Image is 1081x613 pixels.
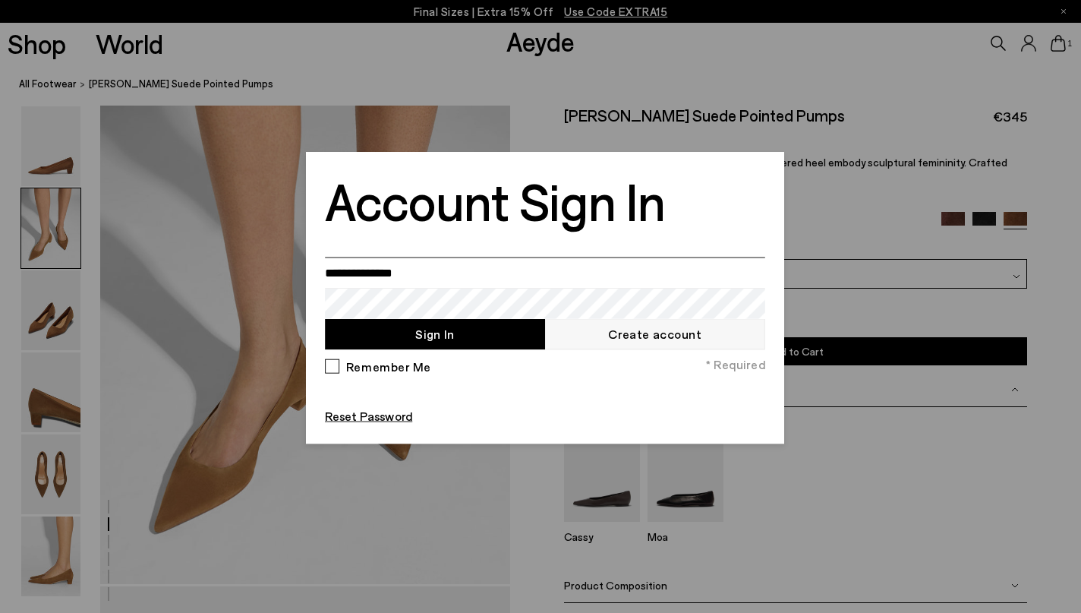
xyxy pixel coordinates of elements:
a: Reset Password [325,408,412,423]
button: Sign In [325,319,545,350]
h2: Account Sign In [325,173,665,228]
a: Create account [545,319,765,350]
label: Remember Me [342,359,431,372]
span: * Required [706,356,765,374]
